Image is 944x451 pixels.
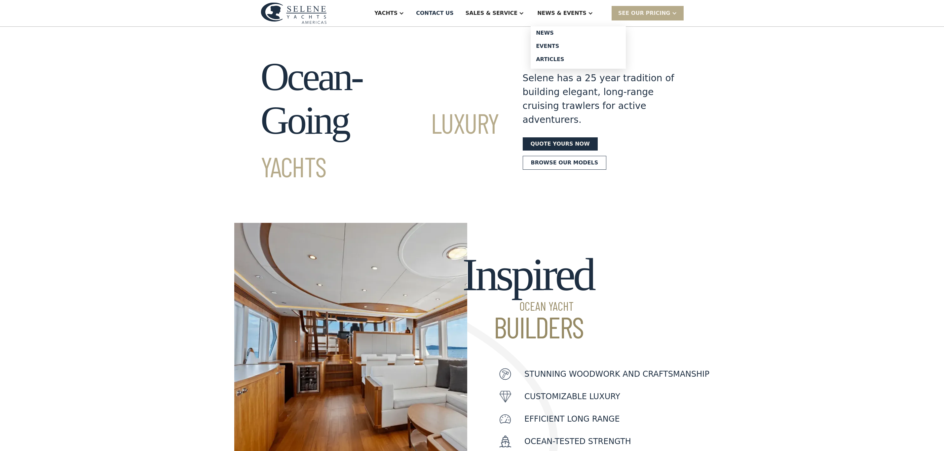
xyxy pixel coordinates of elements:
[524,413,620,425] p: Efficient Long Range
[531,53,626,66] a: Articles
[261,55,499,186] h1: Ocean-Going
[462,312,593,342] span: Builders
[416,9,454,17] div: Contact US
[261,106,499,183] span: Luxury Yachts
[523,71,675,127] div: Selene has a 25 year tradition of building elegant, long-range cruising trawlers for active adven...
[537,9,586,17] div: News & EVENTS
[523,137,598,151] a: Quote yours now
[536,30,621,36] div: News
[531,26,626,69] nav: News & EVENTS
[524,391,620,402] p: customizable luxury
[499,391,511,402] img: icon
[531,40,626,53] a: Events
[523,156,607,170] a: Browse our models
[531,26,626,40] a: News
[466,9,517,17] div: Sales & Service
[462,249,593,342] h2: Inspired
[524,435,631,447] p: Ocean-Tested Strength
[462,300,593,312] span: Ocean Yacht
[536,57,621,62] div: Articles
[261,2,327,24] img: logo
[374,9,397,17] div: Yachts
[612,6,684,20] div: SEE Our Pricing
[618,9,670,17] div: SEE Our Pricing
[536,44,621,49] div: Events
[524,368,709,380] p: Stunning woodwork and craftsmanship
